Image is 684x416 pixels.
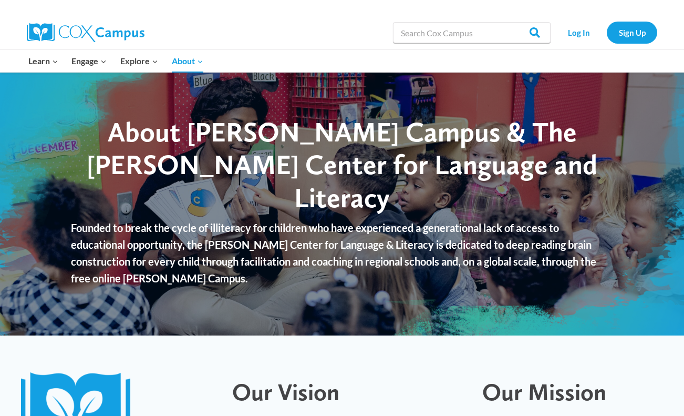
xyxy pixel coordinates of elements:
span: About [172,54,203,68]
a: Log In [556,22,602,43]
a: Sign Up [607,22,657,43]
nav: Secondary Navigation [556,22,657,43]
span: Our Vision [232,378,339,406]
span: About [PERSON_NAME] Campus & The [PERSON_NAME] Center for Language and Literacy [87,115,597,214]
span: Our Mission [482,378,606,406]
img: Cox Campus [27,23,144,42]
span: Learn [28,54,58,68]
nav: Primary Navigation [22,50,210,72]
p: Founded to break the cycle of illiteracy for children who have experienced a generational lack of... [71,219,613,287]
span: Engage [71,54,107,68]
input: Search Cox Campus [393,22,551,43]
span: Explore [120,54,158,68]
